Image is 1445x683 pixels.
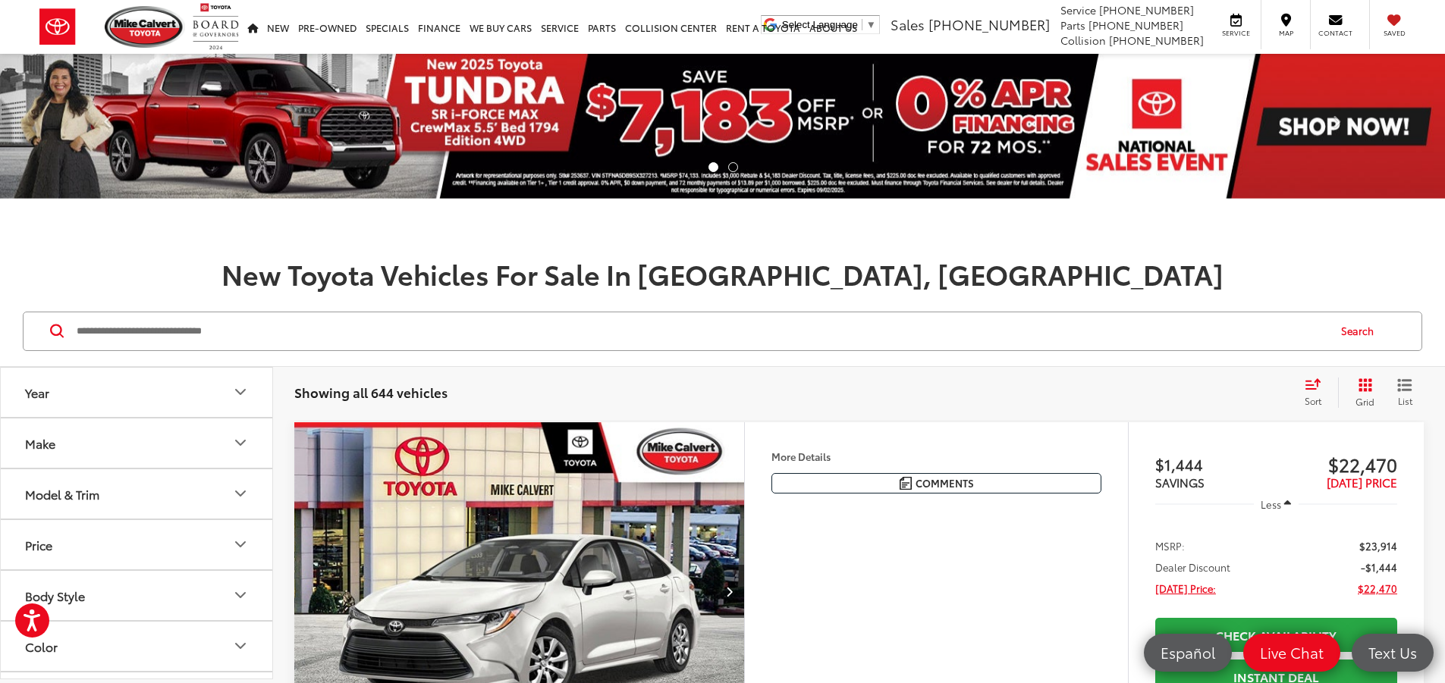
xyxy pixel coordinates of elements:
[1153,643,1223,662] span: Español
[1327,312,1396,350] button: Search
[1397,394,1412,407] span: List
[714,565,744,618] button: Next image
[1088,17,1183,33] span: [PHONE_NUMBER]
[1,368,274,417] button: YearYear
[1,571,274,620] button: Body StyleBody Style
[1144,634,1232,672] a: Español
[231,637,250,655] div: Color
[75,313,1327,349] input: Search by Make, Model, or Keyword
[1252,643,1331,662] span: Live Chat
[1352,634,1434,672] a: Text Us
[231,484,250,503] div: Model & Trim
[231,535,250,553] div: Price
[1386,378,1424,408] button: List View
[25,588,85,603] div: Body Style
[771,473,1101,493] button: Comments
[866,19,876,30] span: ▼
[1155,474,1205,490] span: SAVINGS
[25,385,49,399] div: Year
[231,434,250,452] div: Make
[928,14,1050,34] span: [PHONE_NUMBER]
[1361,643,1425,662] span: Text Us
[231,383,250,401] div: Year
[1155,559,1230,575] span: Dealer Discount
[231,586,250,604] div: Body Style
[1,418,274,468] button: MakeMake
[1318,28,1352,38] span: Contact
[1254,490,1299,518] button: Less
[25,487,99,501] div: Model & Trim
[1099,2,1194,17] span: [PHONE_NUMBER]
[862,19,862,30] span: ​
[1361,559,1397,575] span: -$1,444
[1,622,274,671] button: ColorColor
[1377,28,1411,38] span: Saved
[25,639,58,653] div: Color
[1305,394,1321,407] span: Sort
[1261,497,1281,511] span: Less
[1,469,274,519] button: Model & TrimModel & Trim
[1219,28,1253,38] span: Service
[1359,538,1397,553] span: $23,914
[1355,395,1374,408] span: Grid
[1,520,274,569] button: PricePrice
[1358,581,1397,596] span: $22,470
[1155,618,1397,652] a: Check Availability
[891,14,925,34] span: Sales
[1338,378,1386,408] button: Grid View
[1155,453,1277,475] span: $1,444
[1297,378,1338,408] button: Select sort value
[1155,581,1216,596] span: [DATE] Price:
[25,436,55,450] div: Make
[916,476,974,490] span: Comments
[294,383,448,401] span: Showing all 644 vehicles
[1155,538,1185,553] span: MSRP:
[1060,2,1096,17] span: Service
[771,451,1101,462] h4: More Details
[1243,634,1340,672] a: Live Chat
[900,477,912,490] img: Comments
[25,537,52,552] div: Price
[1276,453,1397,475] span: $22,470
[105,6,185,48] img: Mike Calvert Toyota
[1109,33,1204,48] span: [PHONE_NUMBER]
[1269,28,1302,38] span: Map
[1060,33,1106,48] span: Collision
[1327,474,1397,490] span: [DATE] PRICE
[1060,17,1085,33] span: Parts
